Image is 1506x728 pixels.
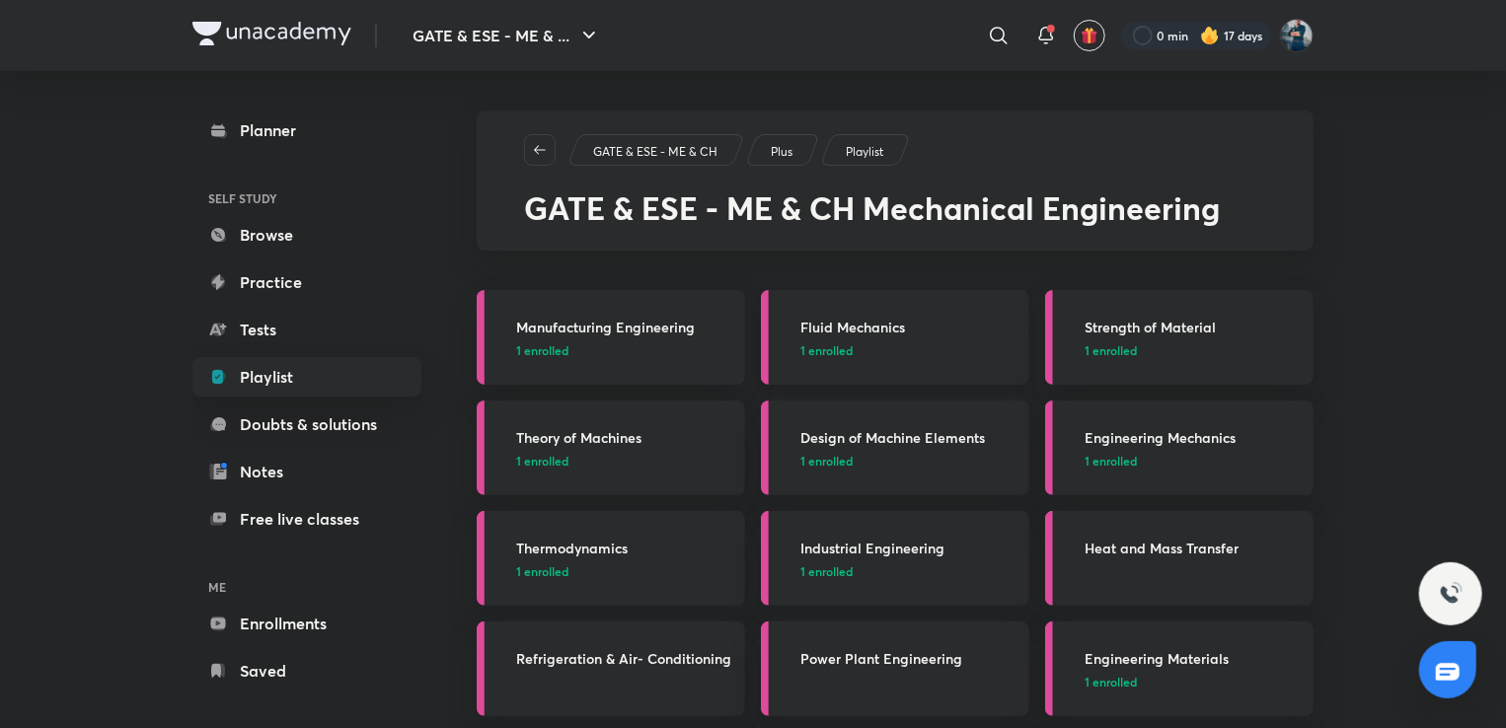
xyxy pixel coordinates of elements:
img: streak [1200,26,1220,45]
a: Theory of Machines1 enrolled [477,400,745,495]
button: avatar [1074,20,1105,51]
span: 1 enrolled [1085,341,1137,359]
a: Manufacturing Engineering1 enrolled [477,290,745,385]
h3: Strength of Material [1085,317,1302,337]
h3: Power Plant Engineering [800,648,1017,669]
a: Heat and Mass Transfer [1045,511,1314,606]
a: Playlist [192,357,421,397]
button: GATE & ESE - ME & ... [401,16,613,55]
a: Thermodynamics1 enrolled [477,511,745,606]
span: 1 enrolled [800,562,853,580]
span: 1 enrolled [800,452,853,470]
a: Design of Machine Elements1 enrolled [761,400,1029,495]
a: Practice [192,262,421,302]
span: 1 enrolled [516,562,568,580]
img: ttu [1439,582,1463,606]
a: Free live classes [192,499,421,539]
h3: Manufacturing Engineering [516,317,733,337]
a: Strength of Material1 enrolled [1045,290,1314,385]
a: Industrial Engineering1 enrolled [761,511,1029,606]
span: 1 enrolled [516,341,568,359]
a: Doubts & solutions [192,404,421,444]
p: Playlist [846,143,883,161]
img: avatar [1081,27,1098,44]
span: 1 enrolled [1085,673,1137,691]
h3: Refrigeration & Air- Conditioning [516,648,733,669]
a: GATE & ESE - ME & CH [590,143,721,161]
h3: Design of Machine Elements [800,427,1017,448]
a: Tests [192,310,421,349]
a: Fluid Mechanics1 enrolled [761,290,1029,385]
a: Planner [192,110,421,150]
span: 1 enrolled [800,341,853,359]
p: Plus [771,143,792,161]
p: GATE & ESE - ME & CH [593,143,717,161]
a: Company Logo [192,22,351,50]
span: 1 enrolled [516,452,568,470]
a: Enrollments [192,604,421,643]
h3: Industrial Engineering [800,538,1017,558]
a: Saved [192,651,421,691]
a: Playlist [843,143,887,161]
img: Company Logo [192,22,351,45]
span: 1 enrolled [1085,452,1137,470]
a: Engineering Mechanics1 enrolled [1045,400,1314,495]
a: Notes [192,452,421,491]
h3: Fluid Mechanics [800,317,1017,337]
h3: Engineering Mechanics [1085,427,1302,448]
a: Refrigeration & Air- Conditioning [477,621,745,716]
img: Vinay Upadhyay [1280,19,1314,52]
h3: Theory of Machines [516,427,733,448]
a: Power Plant Engineering [761,621,1029,716]
a: Engineering Materials1 enrolled [1045,621,1314,716]
h3: Heat and Mass Transfer [1085,538,1302,558]
h3: Engineering Materials [1085,648,1302,669]
h6: SELF STUDY [192,182,421,215]
a: Browse [192,215,421,255]
h3: Thermodynamics [516,538,733,558]
h6: ME [192,570,421,604]
a: Plus [768,143,796,161]
span: GATE & ESE - ME & CH Mechanical Engineering [524,186,1220,229]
